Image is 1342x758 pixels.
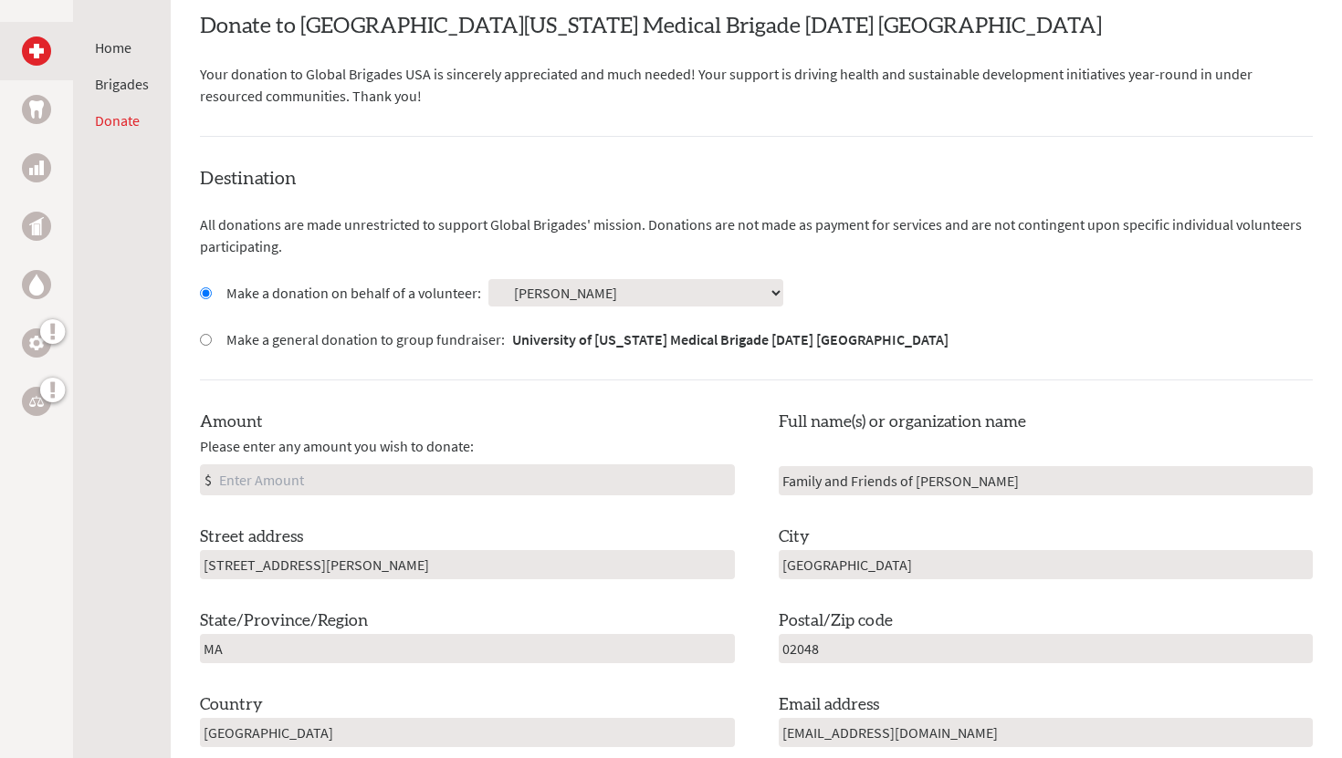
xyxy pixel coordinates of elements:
[95,38,131,57] a: Home
[22,95,51,124] a: Dental
[779,634,1314,663] input: Postal/Zip code
[29,44,44,58] img: Medical
[779,410,1026,435] label: Full name(s) or organization name
[200,435,474,457] span: Please enter any amount you wish to donate:
[779,608,893,634] label: Postal/Zip code
[200,12,1313,41] h2: Donate to [GEOGRAPHIC_DATA][US_STATE] Medical Brigade [DATE] [GEOGRAPHIC_DATA]
[215,465,734,494] input: Enter Amount
[95,73,149,95] li: Brigades
[200,213,1313,257] p: All donations are made unrestricted to support Global Brigades' mission. Donations are not made a...
[200,718,735,747] input: Country
[95,75,149,93] a: Brigades
[779,466,1314,495] input: Your name
[226,328,949,350] label: Make a general donation to group fundraiser:
[779,718,1314,747] input: email@example.com
[512,330,949,348] strong: University of [US_STATE] Medical Brigade [DATE] [GEOGRAPHIC_DATA]
[95,36,149,58] li: Home
[22,212,51,241] a: Public Health
[22,270,51,299] a: Water
[200,524,303,550] label: Street address
[200,410,263,435] label: Amount
[200,550,735,579] input: Your address
[29,274,44,295] img: Water
[29,161,44,175] img: Business
[200,166,1313,192] h4: Destination
[29,336,44,350] img: Engineering
[779,550,1314,579] input: City
[226,282,481,304] label: Make a donation on behalf of a volunteer:
[779,524,810,550] label: City
[200,608,368,634] label: State/Province/Region
[22,36,51,66] a: Medical
[200,692,263,718] label: Country
[200,63,1313,107] p: Your donation to Global Brigades USA is sincerely appreciated and much needed! Your support is dr...
[22,387,51,416] a: Legal Empowerment
[95,109,149,131] li: Donate
[29,100,44,118] img: Dental
[22,328,51,358] a: Engineering
[29,217,44,235] img: Public Health
[200,634,735,663] input: State/Province/Region
[779,692,879,718] label: Email address
[95,111,140,130] a: Donate
[201,465,215,494] div: $
[22,153,51,182] a: Business
[29,396,44,407] img: Legal Empowerment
